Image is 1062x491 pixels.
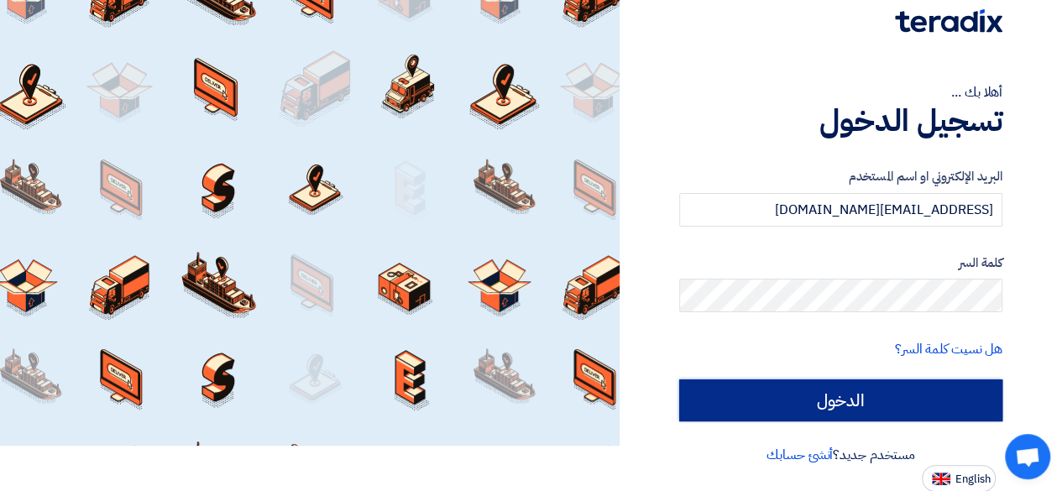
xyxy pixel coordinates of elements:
a: Open chat [1005,434,1050,479]
a: أنشئ حسابك [766,445,833,465]
img: en-US.png [932,473,950,485]
input: أدخل بريد العمل الإلكتروني او اسم المستخدم الخاص بك ... [679,193,1002,227]
div: مستخدم جديد؟ [679,445,1002,465]
label: البريد الإلكتروني او اسم المستخدم [679,167,1002,186]
a: هل نسيت كلمة السر؟ [895,339,1002,359]
div: أهلا بك ... [679,82,1002,102]
label: كلمة السر [679,253,1002,273]
input: الدخول [679,379,1002,421]
h1: تسجيل الدخول [679,102,1002,139]
span: English [955,473,991,485]
img: Teradix logo [895,9,1002,33]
